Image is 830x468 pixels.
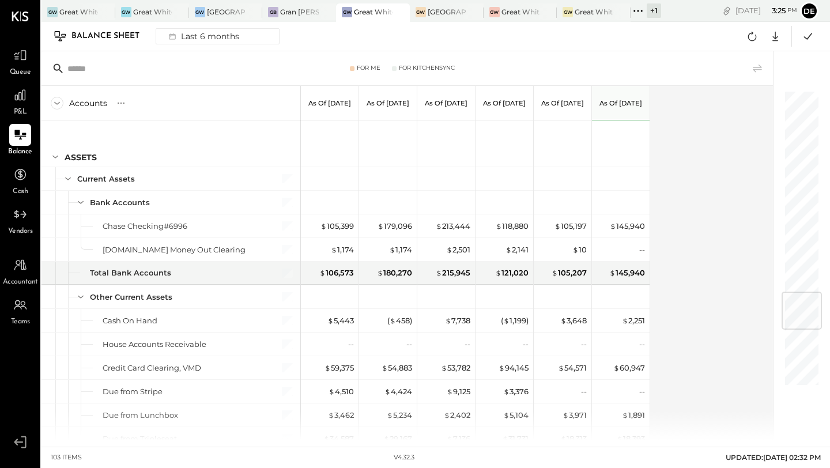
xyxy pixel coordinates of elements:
div: Great White Larchmont [501,7,540,17]
div: 103 items [51,453,82,462]
div: 2,141 [505,244,529,255]
a: Cash [1,164,40,197]
span: $ [323,434,330,443]
div: Last 6 months [162,29,244,44]
div: 31,731 [502,433,529,444]
span: Teams [11,317,30,327]
span: $ [444,410,450,420]
div: [DATE] [735,5,797,16]
span: $ [436,268,442,277]
div: copy link [721,5,733,17]
span: $ [560,434,567,443]
div: 5,443 [327,315,354,326]
span: Vendors [8,227,33,237]
div: 3,648 [560,315,587,326]
div: 5,234 [387,410,412,421]
div: 2,501 [446,244,470,255]
div: -- [581,339,587,350]
div: Great White Melrose [354,7,393,17]
span: $ [384,387,391,396]
div: GW [416,7,426,17]
div: Bank Accounts [90,197,150,208]
div: 7,136 [447,433,470,444]
div: 2,402 [444,410,470,421]
div: 54,571 [558,363,587,373]
div: 105,207 [552,267,587,278]
span: UPDATED: [DATE] 02:32 PM [726,453,821,462]
div: 179,096 [378,221,412,232]
span: Balance [8,147,32,157]
span: $ [447,387,453,396]
div: 9,125 [447,386,470,397]
span: $ [503,316,510,325]
div: Accounts [69,97,107,109]
div: 29,167 [383,433,412,444]
div: 3,971 [563,410,587,421]
span: Accountant [3,277,38,288]
div: + 1 [647,3,661,18]
div: Due from Lunchbox [103,410,178,421]
span: $ [499,363,505,372]
span: P&L [14,107,27,118]
div: Due from Stripe [103,386,163,397]
span: $ [390,316,396,325]
span: $ [329,387,335,396]
div: 94,145 [499,363,529,373]
span: $ [622,316,628,325]
p: As of [DATE] [425,99,467,107]
span: $ [320,221,327,231]
div: House Accounts Receivable [103,339,206,350]
span: $ [610,221,616,231]
span: $ [325,363,331,372]
div: Due from Tripleseat [103,433,177,444]
div: GW [563,7,573,17]
div: [GEOGRAPHIC_DATA] [428,7,466,17]
div: v 4.32.3 [394,453,414,462]
div: -- [406,339,412,350]
span: $ [560,316,567,325]
span: Cash [13,187,28,197]
div: 215,945 [436,267,470,278]
span: $ [505,245,512,254]
span: $ [495,268,501,277]
p: As of [DATE] [308,99,351,107]
div: GW [121,7,131,17]
p: As of [DATE] [599,99,642,107]
div: Other Current Assets [90,292,172,303]
div: 18,313 [560,433,587,444]
div: 118,880 [496,221,529,232]
div: 34,587 [323,433,354,444]
a: P&L [1,84,40,118]
a: Vendors [1,203,40,237]
div: Total Bank Accounts [90,267,171,278]
div: 105,197 [554,221,587,232]
div: 145,940 [609,267,645,278]
a: Balance [1,124,40,157]
div: GW [195,7,205,17]
div: 106,573 [319,267,354,278]
div: -- [523,339,529,350]
div: ( 1,199 ) [501,315,529,326]
div: GW [489,7,500,17]
div: For KitchenSync [399,64,455,72]
a: Teams [1,294,40,327]
div: Cash On Hand [103,315,157,326]
div: GW [342,7,352,17]
div: ASSETS [65,152,97,163]
span: $ [441,363,447,372]
div: 59,375 [325,363,354,373]
span: $ [378,221,384,231]
div: GW [47,7,58,17]
div: Credit Card Clearing, VMD [103,363,201,373]
div: Current Assets [77,173,135,184]
span: $ [331,245,337,254]
div: -- [348,339,354,350]
div: 4,424 [384,386,412,397]
span: $ [382,363,388,372]
p: As of [DATE] [541,99,584,107]
div: -- [639,386,645,397]
div: Gran [PERSON_NAME] [280,7,319,17]
div: ( 458 ) [387,315,412,326]
span: $ [503,387,510,396]
span: $ [328,410,334,420]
